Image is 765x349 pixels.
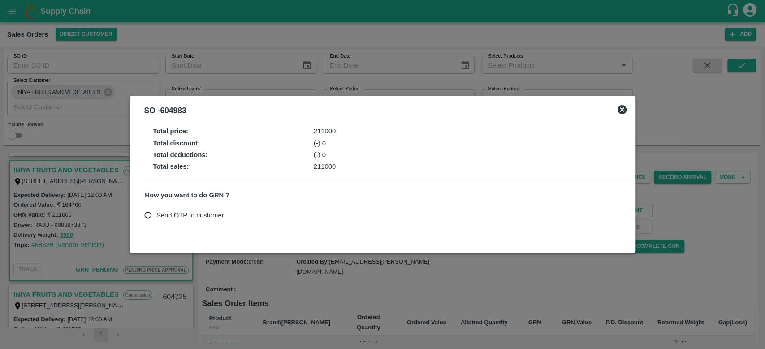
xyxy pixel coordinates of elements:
span: Send OTP to customer [156,210,224,220]
div: SO - 604983 [144,104,186,117]
span: 211000 [314,163,336,170]
strong: How you want to do GRN ? [145,192,229,199]
strong: Total price : [153,128,188,135]
span: (-) 0 [314,151,326,158]
strong: Total deductions : [153,151,208,158]
span: (-) 0 [314,140,326,147]
strong: Total discount : [153,140,200,147]
strong: Total sales : [153,163,189,170]
span: 211000 [314,128,336,135]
